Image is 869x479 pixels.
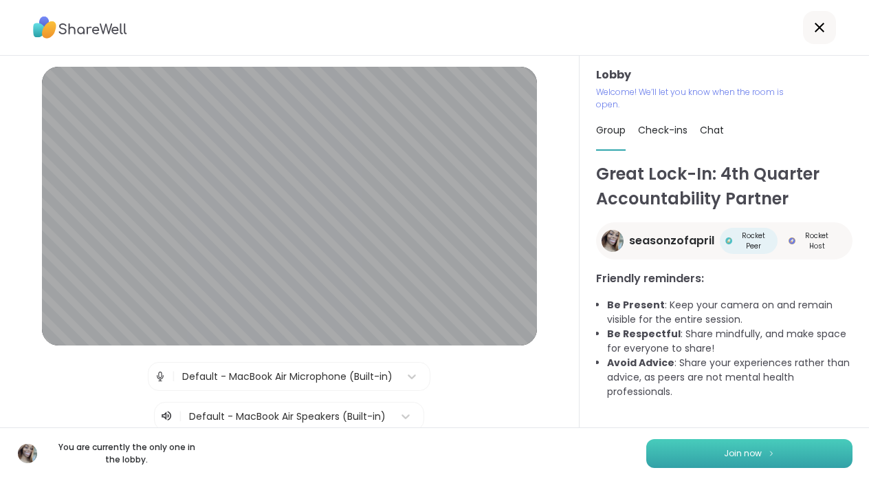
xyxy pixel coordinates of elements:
[49,441,203,466] p: You are currently the only one in the lobby.
[607,356,674,370] b: Avoid Advice
[596,162,852,211] h1: Great Lock-In: 4th Quarter Accountability Partner
[596,86,794,111] p: Welcome! We’ll let you know when the room is open.
[33,12,127,43] img: ShareWell Logo
[596,67,852,83] h3: Lobby
[607,327,852,356] li: : Share mindfully, and make space for everyone to share!
[638,123,687,137] span: Check-ins
[767,449,775,457] img: ShareWell Logomark
[724,447,762,460] span: Join now
[182,370,393,384] div: Default - MacBook Air Microphone (Built-in)
[607,327,681,341] b: Be Respectful
[154,363,166,390] img: Microphone
[596,270,852,287] h3: Friendly reminders:
[789,237,795,244] img: Rocket Host
[172,363,175,390] span: |
[607,298,665,312] b: Be Present
[725,237,732,244] img: Rocket Peer
[735,231,772,251] span: Rocket Peer
[798,231,836,251] span: Rocket Host
[700,123,724,137] span: Chat
[18,444,37,463] img: seasonzofapril
[179,408,182,425] span: |
[607,298,852,327] li: : Keep your camera on and remain visible for the entire session.
[596,123,626,137] span: Group
[607,356,852,399] li: : Share your experiences rather than advice, as peers are not mental health professionals.
[629,233,714,249] span: seasonzofapril
[596,222,852,259] a: seasonzofaprilseasonzofaprilRocket PeerRocket PeerRocket HostRocket Host
[646,439,852,468] button: Join now
[602,230,624,252] img: seasonzofapril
